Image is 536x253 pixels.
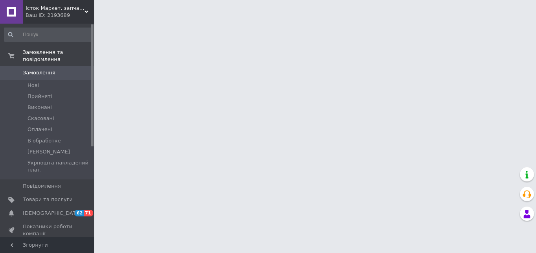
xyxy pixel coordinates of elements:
[23,223,73,237] span: Показники роботи компанії
[28,104,52,111] span: Виконані
[84,210,93,216] span: 71
[28,159,92,174] span: Укрпошта накладений плат.
[23,183,61,190] span: Повідомлення
[28,137,61,144] span: В обработке
[75,210,84,216] span: 62
[26,12,94,19] div: Ваш ID: 2193689
[28,148,70,155] span: [PERSON_NAME]
[28,115,54,122] span: Скасовані
[26,5,84,12] span: Істок Маркет. запчастини до побутової техніки.
[28,82,39,89] span: Нові
[23,210,81,217] span: [DEMOGRAPHIC_DATA]
[23,196,73,203] span: Товари та послуги
[23,69,55,76] span: Замовлення
[4,28,93,42] input: Пошук
[28,93,52,100] span: Прийняті
[28,126,52,133] span: Оплачені
[23,49,94,63] span: Замовлення та повідомлення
